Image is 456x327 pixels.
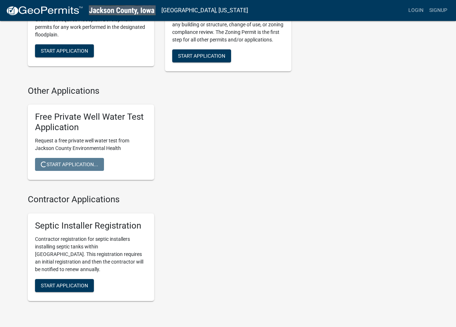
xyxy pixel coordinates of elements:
p: Request a free private well water test from Jackson County Environmental Health [35,137,147,152]
button: Start Application... [35,158,104,171]
h4: Other Applications [28,86,291,96]
span: Start Application [41,282,88,288]
a: [GEOGRAPHIC_DATA], [US_STATE] [161,4,248,17]
h5: Free Private Well Water Test Application [35,112,147,133]
img: Jackson County, Iowa [89,5,156,15]
button: Start Application [35,44,94,57]
a: Login [405,4,426,17]
h5: Septic Installer Registration [35,221,147,231]
button: Start Application [35,279,94,292]
h4: Contractor Applications [28,194,291,205]
p: Jackson County Floodplain Management Ordinance requires Floodplain Development permits for any wo... [35,8,147,39]
span: Start Application [178,53,225,58]
span: Start Application... [41,161,98,167]
span: Start Application [41,48,88,54]
a: Signup [426,4,450,17]
wm-workflow-list-section: Other Applications [28,86,291,186]
wm-workflow-list-section: Contractor Applications [28,194,291,307]
p: Contractor registration for septic installers installing septic tanks within [GEOGRAPHIC_DATA]. T... [35,235,147,273]
button: Start Application [172,49,231,62]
